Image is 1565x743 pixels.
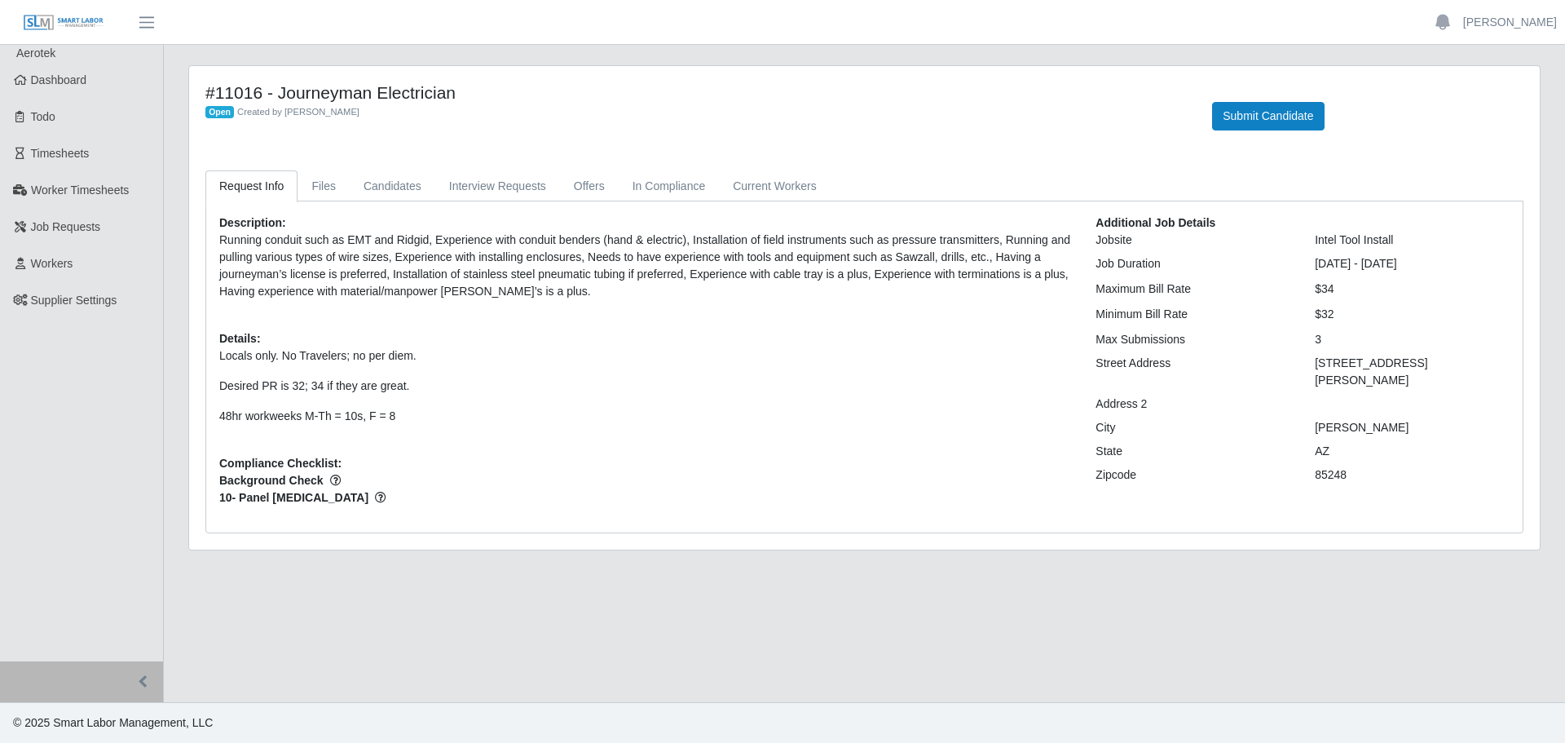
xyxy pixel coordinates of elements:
[219,472,1071,489] span: Background Check
[1095,216,1215,229] b: Additional Job Details
[31,294,117,307] span: Supplier Settings
[219,232,1071,300] p: Running conduit such as EMT and Ridgid, Experience with conduit benders (hand & electric), Instal...
[1303,355,1522,389] div: [STREET_ADDRESS][PERSON_NAME]
[219,408,1071,425] p: 48hr workweeks M-Th = 10s, F = 8
[1083,281,1303,298] div: Maximum Bill Rate
[219,332,261,345] b: Details:
[1303,306,1522,323] div: $32
[1303,467,1522,484] div: 85248
[23,14,104,32] img: SLM Logo
[205,82,1188,103] h4: #11016 - Journeyman Electrician
[1083,419,1303,436] div: City
[298,170,350,202] a: Files
[31,220,101,233] span: Job Requests
[435,170,560,202] a: Interview Requests
[1303,281,1522,298] div: $34
[237,107,359,117] span: Created by [PERSON_NAME]
[1083,443,1303,460] div: State
[31,184,129,197] span: Worker Timesheets
[1083,355,1303,389] div: Street Address
[13,716,213,729] span: © 2025 Smart Labor Management, LLC
[619,170,720,202] a: In Compliance
[1083,467,1303,484] div: Zipcode
[1083,331,1303,348] div: Max Submissions
[205,170,298,202] a: Request Info
[205,106,234,119] span: Open
[1303,443,1522,460] div: AZ
[31,110,55,123] span: Todo
[1083,232,1303,249] div: Jobsite
[560,170,619,202] a: Offers
[1463,14,1557,31] a: [PERSON_NAME]
[219,216,286,229] b: Description:
[719,170,830,202] a: Current Workers
[1303,232,1522,249] div: Intel Tool Install
[31,73,87,86] span: Dashboard
[219,457,342,470] b: Compliance Checklist:
[16,46,55,60] span: Aerotek
[1083,255,1303,272] div: Job Duration
[1083,306,1303,323] div: Minimum Bill Rate
[31,147,90,160] span: Timesheets
[350,170,435,202] a: Candidates
[1303,255,1522,272] div: [DATE] - [DATE]
[219,489,1071,506] span: 10- Panel [MEDICAL_DATA]
[31,257,73,270] span: Workers
[1303,331,1522,348] div: 3
[219,378,1071,395] p: Desired PR is 32; 34 if they are great.
[219,347,1071,365] p: Locals only. No Travelers; no per diem.
[1303,419,1522,436] div: [PERSON_NAME]
[1083,396,1303,413] div: Address 2
[1212,102,1324,130] button: Submit Candidate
